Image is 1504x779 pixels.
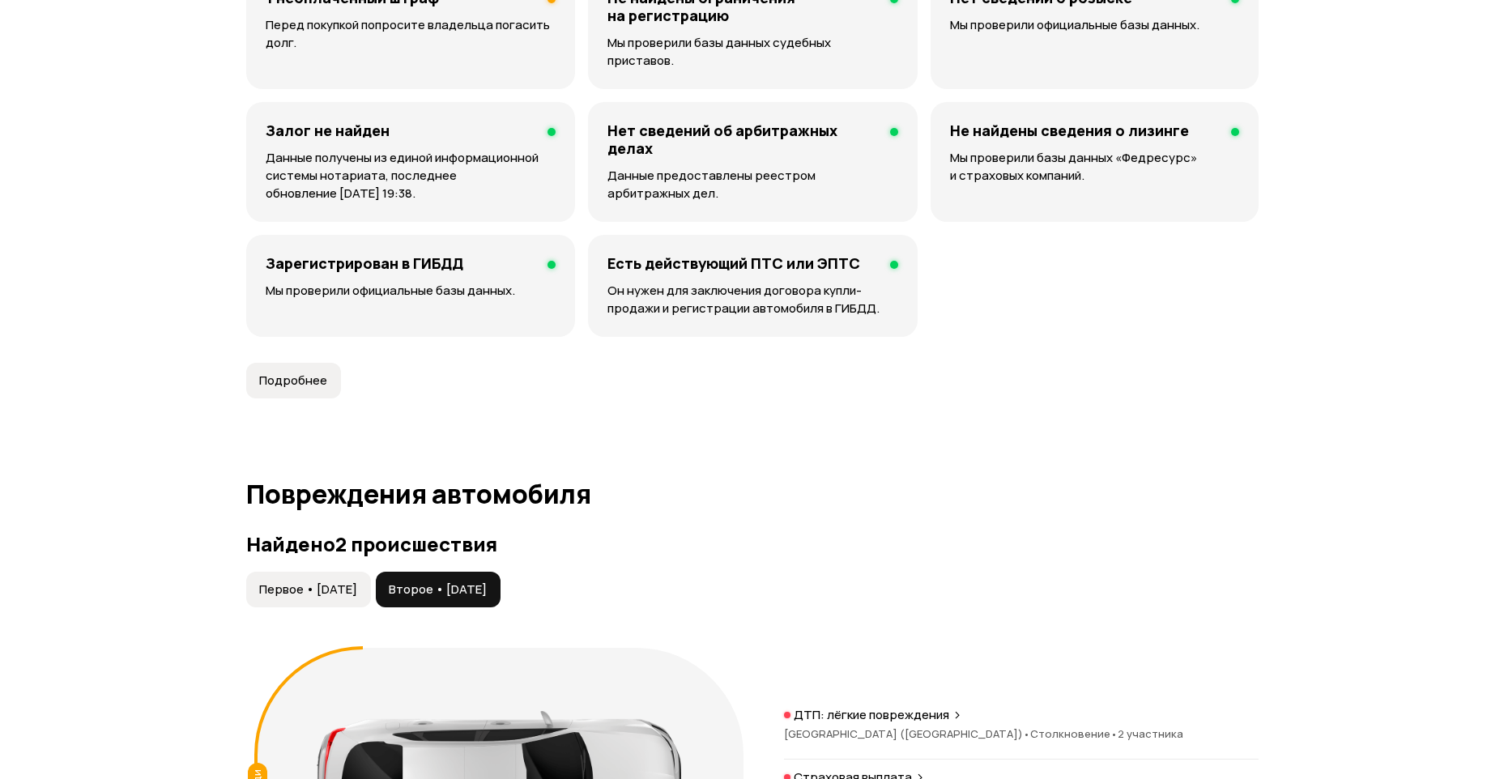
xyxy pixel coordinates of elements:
[607,282,898,317] p: Он нужен для заключения договора купли-продажи и регистрации автомобиля в ГИБДД.
[246,572,371,607] button: Первое • [DATE]
[950,149,1239,185] p: Мы проверили базы данных «Федресурс» и страховых компаний.
[266,282,556,300] p: Мы проверили официальные базы данных.
[1023,726,1030,741] span: •
[607,254,860,272] h4: Есть действующий ПТС или ЭПТС
[266,121,390,139] h4: Залог не найден
[259,372,327,389] span: Подробнее
[246,479,1259,509] h1: Повреждения автомобиля
[607,167,898,202] p: Данные предоставлены реестром арбитражных дел.
[950,121,1189,139] h4: Не найдены сведения о лизинге
[607,121,877,157] h4: Нет сведений об арбитражных делах
[1110,726,1118,741] span: •
[1030,726,1118,741] span: Столкновение
[259,581,357,598] span: Первое • [DATE]
[1118,726,1183,741] span: 2 участника
[376,572,501,607] button: Второе • [DATE]
[246,533,1259,556] h3: Найдено 2 происшествия
[266,149,556,202] p: Данные получены из единой информационной системы нотариата, последнее обновление [DATE] 19:38.
[266,16,556,52] p: Перед покупкой попросите владельца погасить долг.
[784,726,1030,741] span: [GEOGRAPHIC_DATA] ([GEOGRAPHIC_DATA])
[266,254,463,272] h4: Зарегистрирован в ГИБДД
[246,363,341,398] button: Подробнее
[607,34,898,70] p: Мы проверили базы данных судебных приставов.
[794,707,949,723] p: ДТП: лёгкие повреждения
[389,581,487,598] span: Второе • [DATE]
[950,16,1239,34] p: Мы проверили официальные базы данных.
